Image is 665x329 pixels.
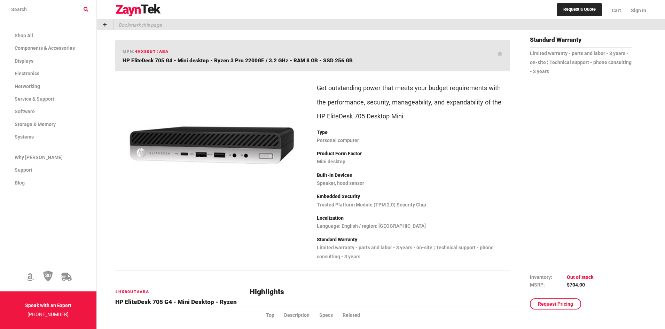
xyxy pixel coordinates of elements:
a: Request Pricing [530,298,581,310]
p: Embedded Security [317,192,510,201]
span: Displays [15,58,33,64]
p: Localization [317,214,510,223]
td: Inventory [530,273,567,281]
span: Components & Accessories [15,45,75,51]
h6: mpn: [123,48,169,55]
li: Related [343,312,370,319]
span: Systems [15,134,34,140]
span: 4HX80UT#ABA [135,49,169,54]
span: Cart [612,8,621,13]
td: MSRP [530,281,567,289]
img: 30 Day Return Policy [43,270,53,282]
span: Out of stock [567,274,594,280]
span: Software [15,109,35,114]
li: Specs [319,312,343,319]
h4: HP EliteDesk 705 G4 - Mini desktop - Ryzen 3 Pro 2200GE / 3.2 GHz - RAM 8 GB - SSD 256 GB [115,297,241,325]
p: Mini desktop [317,157,510,166]
h6: 4HX80UT#ABA [115,289,241,295]
span: Networking [15,84,40,89]
img: logo [115,4,161,17]
li: Description [284,312,319,319]
p: Language: English / region: [GEOGRAPHIC_DATA] [317,222,510,231]
span: Blog [15,180,25,186]
p: Limited warranty - parts and labor - 3 years - on-site ¦ Technical support - phone consulting - 3... [530,49,632,76]
li: Top [266,312,284,319]
p: Bookmark this page [114,19,162,30]
h4: Standard Warranty [530,35,632,48]
p: Limited warranty - parts and labor - 3 years - on-site ¦ Technical support - phone consulting - 3... [317,243,510,261]
span: Support [15,167,32,173]
p: Speaker, hood sensor [317,179,510,188]
a: Sign In [626,2,646,19]
strong: Speak with an Expert [25,303,71,308]
span: Why [PERSON_NAME] [15,155,63,160]
span: Service & Support [15,96,54,102]
p: Get outstanding power that meets your budget requirements with the performance, security, managea... [317,81,510,123]
h2: Highlights [250,288,510,296]
span: Electronics [15,71,39,76]
p: Personal computer [317,136,510,145]
a: Cart [607,2,626,19]
p: Trusted Platform Module (TPM 2.0) Security Chip [317,201,510,210]
p: Standard Warranty [317,235,510,244]
span: Shop All [15,33,33,38]
span: HP EliteDesk 705 G4 - Mini desktop - Ryzen 3 Pro 2200GE / 3.2 GHz - RAM 8 GB - SSD 256 GB [123,57,353,64]
p: Type [317,128,510,137]
p: Product Form Factor [317,149,510,158]
p: Built-in Devices [317,171,510,180]
a: [PHONE_NUMBER] [28,312,69,317]
img: 4HX80UT#ABA -- HP EliteDesk 705 G4 - Mini desktop - Ryzen 3 Pro 2200GE / 3.2 GHz - RAM 8 GB - SSD... [121,77,303,214]
td: $704.00 [567,281,594,289]
span: Storage & Memory [15,122,56,127]
a: Request a Quote [557,3,602,16]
